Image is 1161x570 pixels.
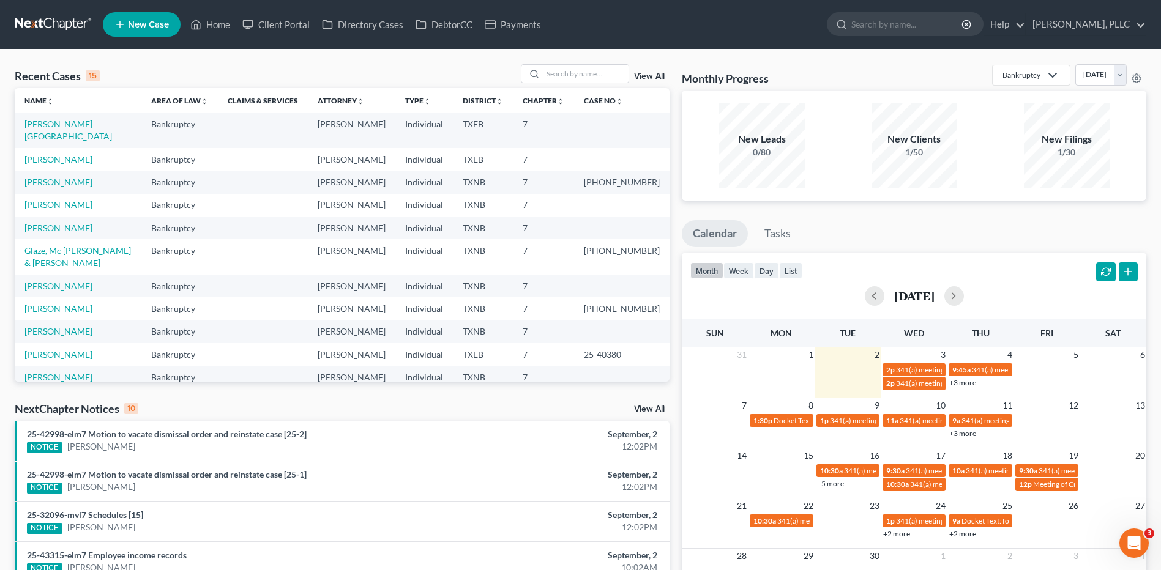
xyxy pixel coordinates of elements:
[513,275,574,297] td: 7
[616,98,623,105] i: unfold_more
[141,320,218,343] td: Bankruptcy
[24,349,92,360] a: [PERSON_NAME]
[453,148,513,171] td: TXEB
[1067,498,1080,513] span: 26
[24,281,92,291] a: [PERSON_NAME]
[1019,479,1032,489] span: 12p
[395,239,453,274] td: Individual
[308,297,395,320] td: [PERSON_NAME]
[141,217,218,239] td: Bankruptcy
[308,320,395,343] td: [PERSON_NAME]
[463,96,503,105] a: Districtunfold_more
[308,343,395,366] td: [PERSON_NAME]
[873,347,881,362] span: 2
[27,509,143,520] a: 25-32096-mvl7 Schedules [15]
[395,113,453,147] td: Individual
[753,516,776,525] span: 10:30a
[27,483,62,494] div: NOTICE
[1134,448,1146,463] span: 20
[395,194,453,217] td: Individual
[543,65,629,83] input: Search by name...
[1026,13,1146,35] a: [PERSON_NAME], PLLC
[236,13,316,35] a: Client Portal
[308,275,395,297] td: [PERSON_NAME]
[15,68,100,83] div: Recent Cases
[1134,398,1146,413] span: 13
[972,328,990,338] span: Thu
[455,440,657,453] div: 12:02PM
[308,171,395,193] td: [PERSON_NAME]
[910,479,1028,489] span: 341(a) meeting for [PERSON_NAME]
[496,98,503,105] i: unfold_more
[27,523,62,534] div: NOTICE
[807,398,815,413] span: 8
[513,320,574,343] td: 7
[513,171,574,193] td: 7
[86,70,100,81] div: 15
[771,328,792,338] span: Mon
[949,378,976,387] a: +3 more
[395,366,453,389] td: Individual
[47,98,54,105] i: unfold_more
[395,217,453,239] td: Individual
[513,366,574,389] td: 7
[935,498,947,513] span: 24
[24,96,54,105] a: Nameunfold_more
[844,466,962,475] span: 341(a) meeting for [PERSON_NAME]
[308,239,395,274] td: [PERSON_NAME]
[682,71,769,86] h3: Monthly Progress
[886,479,909,489] span: 10:30a
[966,466,1084,475] span: 341(a) meeting for [PERSON_NAME]
[574,239,670,274] td: [PHONE_NUMBER]
[736,549,748,563] span: 28
[886,466,905,475] span: 9:30a
[896,379,1014,388] span: 341(a) meeting for [PERSON_NAME]
[900,416,1018,425] span: 341(a) meeting for [PERSON_NAME]
[308,194,395,217] td: [PERSON_NAME]
[308,113,395,147] td: [PERSON_NAME]
[952,466,965,475] span: 10a
[719,146,805,158] div: 0/80
[479,13,547,35] a: Payments
[723,262,754,279] button: week
[141,343,218,366] td: Bankruptcy
[453,366,513,389] td: TXNB
[513,343,574,366] td: 7
[24,223,92,233] a: [PERSON_NAME]
[453,320,513,343] td: TXNB
[820,466,843,475] span: 10:30a
[513,148,574,171] td: 7
[1001,398,1014,413] span: 11
[1039,466,1157,475] span: 341(a) meeting for [PERSON_NAME]
[1001,498,1014,513] span: 25
[939,347,947,362] span: 3
[308,217,395,239] td: [PERSON_NAME]
[424,98,431,105] i: unfold_more
[935,448,947,463] span: 17
[779,262,802,279] button: list
[1019,466,1037,475] span: 9:30a
[1119,528,1149,558] iframe: Intercom live chat
[682,220,748,247] a: Calendar
[1139,347,1146,362] span: 6
[513,239,574,274] td: 7
[952,516,960,525] span: 9a
[1072,549,1080,563] span: 3
[453,275,513,297] td: TXNB
[1144,528,1154,538] span: 3
[395,320,453,343] td: Individual
[24,199,92,210] a: [PERSON_NAME]
[868,498,881,513] span: 23
[27,550,187,560] a: 25-43315-elm7 Employee income records
[557,98,564,105] i: unfold_more
[939,549,947,563] span: 1
[719,132,805,146] div: New Leads
[513,194,574,217] td: 7
[24,303,92,314] a: [PERSON_NAME]
[395,148,453,171] td: Individual
[1001,448,1014,463] span: 18
[455,481,657,493] div: 12:02PM
[634,72,665,81] a: View All
[141,148,218,171] td: Bankruptcy
[1072,347,1080,362] span: 5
